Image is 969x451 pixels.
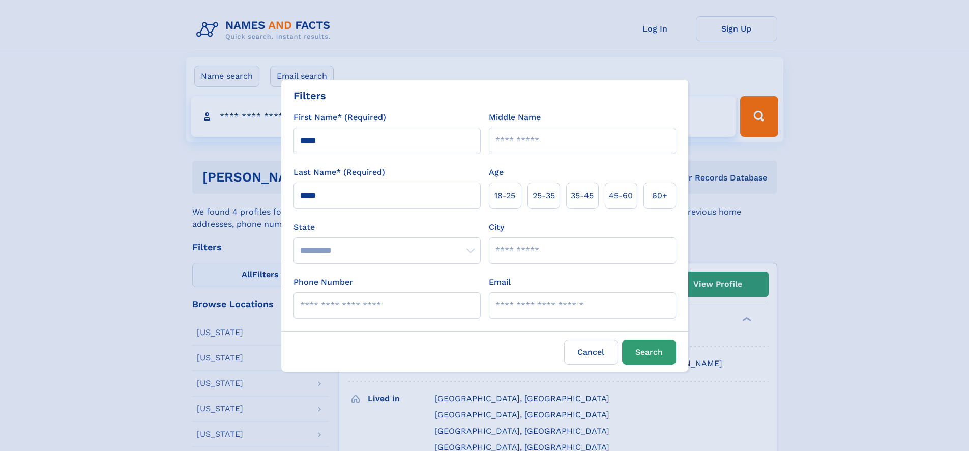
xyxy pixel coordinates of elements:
label: City [489,221,504,233]
span: 35‑45 [571,190,594,202]
label: Middle Name [489,111,541,124]
label: First Name* (Required) [293,111,386,124]
span: 25‑35 [533,190,555,202]
label: Age [489,166,504,178]
label: Cancel [564,340,618,365]
label: State [293,221,481,233]
label: Phone Number [293,276,353,288]
label: Last Name* (Required) [293,166,385,178]
div: Filters [293,88,326,103]
span: 18‑25 [494,190,515,202]
span: 60+ [652,190,667,202]
button: Search [622,340,676,365]
span: 45‑60 [609,190,633,202]
label: Email [489,276,511,288]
